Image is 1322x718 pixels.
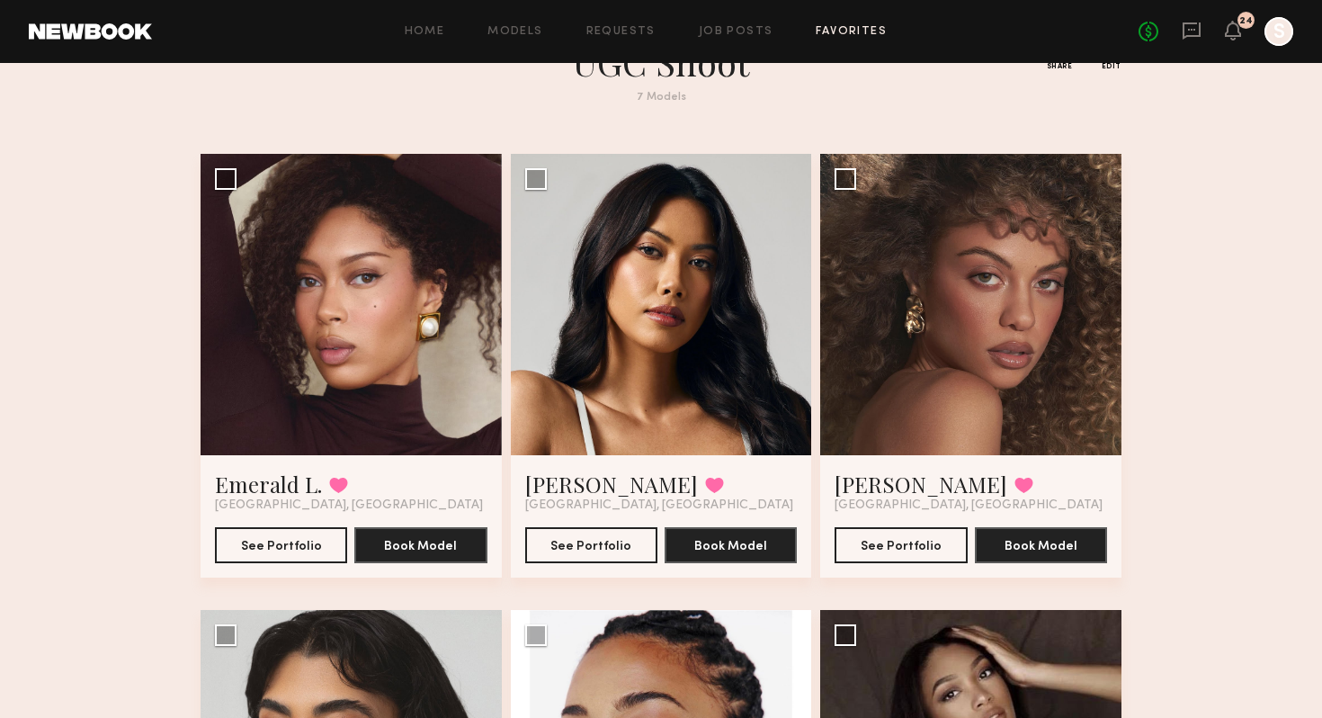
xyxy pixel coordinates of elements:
a: Book Model [354,537,487,552]
button: Book Model [354,527,487,563]
span: [GEOGRAPHIC_DATA], [GEOGRAPHIC_DATA] [215,498,483,513]
button: See Portfolio [525,527,657,563]
div: 7 Models [337,92,985,103]
button: See Portfolio [835,527,967,563]
a: Home [405,26,445,38]
span: Edit [1102,63,1121,70]
a: S [1264,17,1293,46]
a: Job Posts [699,26,773,38]
div: 24 [1239,16,1253,26]
a: Models [487,26,542,38]
span: [GEOGRAPHIC_DATA], [GEOGRAPHIC_DATA] [525,498,793,513]
span: Share [1047,63,1073,70]
h1: UGC shoot [337,40,985,85]
a: Favorites [816,26,887,38]
a: [PERSON_NAME] [835,470,1007,498]
button: See Portfolio [215,527,347,563]
button: Book Model [975,527,1107,563]
a: Requests [586,26,656,38]
span: [GEOGRAPHIC_DATA], [GEOGRAPHIC_DATA] [835,498,1103,513]
a: Book Model [665,537,797,552]
a: [PERSON_NAME] [525,470,698,498]
button: Book Model [665,527,797,563]
a: Emerald L. [215,470,322,498]
a: Book Model [975,537,1107,552]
